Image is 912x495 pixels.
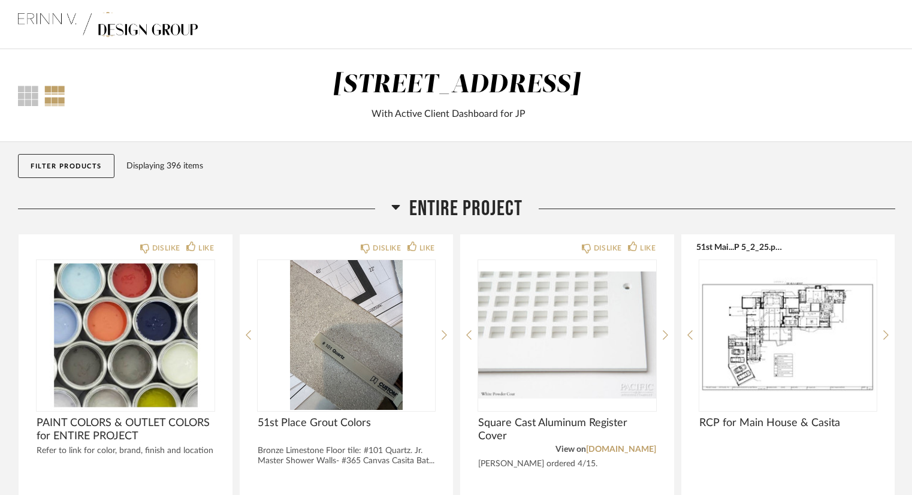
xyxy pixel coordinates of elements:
span: RCP for Main House & Casita [699,416,877,430]
div: LIKE [198,242,214,254]
img: undefined [37,260,215,410]
div: Refer to link for color, brand, finish and location [37,446,215,456]
div: LIKE [640,242,656,254]
div: DISLIKE [152,242,180,254]
div: With Active Client Dashboard for JP [167,107,729,121]
span: Square Cast Aluminum Register Cover [478,416,656,443]
div: LIKE [419,242,435,254]
div: DISLIKE [373,242,401,254]
span: View on [555,445,586,454]
div: Displaying 396 items [126,159,890,173]
div: [PERSON_NAME] ordered 4/15. [478,459,656,469]
div: [STREET_ADDRESS] [333,73,580,98]
img: undefined [478,260,656,410]
div: DISLIKE [594,242,622,254]
a: [DOMAIN_NAME] [586,445,656,454]
span: PAINT COLORS & OUTLET COLORS for ENTIRE PROJECT [37,416,215,443]
button: Filter Products [18,154,114,178]
img: undefined [258,260,436,410]
button: 51st Mai...P 5_2_25.pdf [696,242,785,252]
img: 009e7e54-7d1d-41c0-aaf6-5afb68194caf.png [18,1,198,49]
div: Bronze Limestone Floor tile: #101 Quartz. Jr. Master Shower Walls- #365 Canvas Casita Bat... [258,446,436,466]
span: Entire Project [409,196,523,222]
img: undefined [699,260,877,410]
span: 51st Place Grout Colors [258,416,436,430]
